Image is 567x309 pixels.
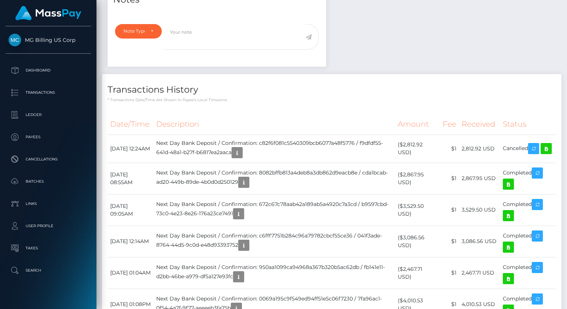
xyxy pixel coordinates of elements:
td: ($3,086.56 USD) [395,226,440,257]
td: Next Day Bank Deposit / Confirmation: c6fff7751b284c96a79782cbcf55ce36 / 041f3ade-8764-44d5-9c0d-... [154,226,395,257]
p: Links [9,198,88,209]
td: [DATE] 09:05AM [108,194,154,226]
p: Batches [9,176,88,187]
p: * Transactions date/time are shown in payee's local timezone [108,97,556,103]
th: Description [154,114,395,134]
a: Taxes [6,239,91,257]
a: Ledger [6,106,91,124]
td: [DATE] 12:14AM [108,226,154,257]
th: Fee [440,114,459,134]
p: Transactions [9,87,88,98]
td: $1 [440,226,459,257]
td: $1 [440,163,459,194]
td: Next Day Bank Deposit / Confirmation: c82f6f081c5540309bcb6077a48f5776 / f9dfdf55-641d-48a1-b27f-... [154,134,395,163]
td: 2,867.95 USD [459,163,501,194]
td: $1 [440,134,459,163]
h4: Transactions History [108,83,556,96]
td: Next Day Bank Deposit / Confirmation: 8082bffb813a4deb8a3db862d9eacb8e / cda1bcab-ad20-449b-89de-... [154,163,395,194]
img: MG Billing US Corp [9,34,21,46]
td: Completed [500,226,556,257]
td: Completed [500,257,556,289]
td: [DATE] 12:24AM [108,134,154,163]
td: ($2,812.92 USD) [395,134,440,163]
td: Next Day Bank Deposit / Confirmation: 950aa1099ca94968a367b320b5ac62db / fb141e11-d2bb-46be-a979-... [154,257,395,289]
th: Status [500,114,556,134]
p: Search [9,265,88,276]
td: Cancelled [500,134,556,163]
a: User Profile [6,217,91,235]
p: Cancellations [9,154,88,165]
a: Transactions [6,83,91,102]
a: Cancellations [6,150,91,169]
p: User Profile [9,220,88,232]
td: 3,086.56 USD [459,226,501,257]
td: 2,467.71 USD [459,257,501,289]
p: Dashboard [9,65,88,76]
p: Payees [9,132,88,143]
th: Date/Time [108,114,154,134]
td: [DATE] 01:04AM [108,257,154,289]
div: Note Type [124,28,145,34]
td: Next Day Bank Deposit / Confirmation: 672c67c78aab42a189ab5a4920c7a3cd / b9597cbd-73c0-4e23-8e26-... [154,194,395,226]
a: Payees [6,128,91,146]
th: Received [459,114,501,134]
p: Ledger [9,109,88,120]
th: Amount [395,114,440,134]
a: Batches [6,172,91,191]
a: Dashboard [6,61,91,80]
td: [DATE] 08:55AM [108,163,154,194]
td: ($3,529.50 USD) [395,194,440,226]
td: $1 [440,257,459,289]
img: MassPay Logo [15,6,81,20]
td: ($2,467.71 USD) [395,257,440,289]
td: Completed [500,194,556,226]
td: ($2,867.95 USD) [395,163,440,194]
td: 2,812.92 USD [459,134,501,163]
td: $1 [440,194,459,226]
button: Note Type [115,24,162,38]
td: Completed [500,163,556,194]
span: MG Billing US Corp [6,37,91,43]
td: 3,529.50 USD [459,194,501,226]
a: Search [6,261,91,280]
a: Links [6,195,91,213]
p: Taxes [9,243,88,254]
